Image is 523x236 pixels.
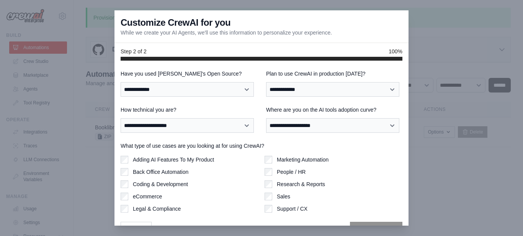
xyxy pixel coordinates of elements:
[121,70,257,78] label: Have you used [PERSON_NAME]'s Open Source?
[266,70,402,78] label: Plan to use CrewAI in production [DATE]?
[277,180,325,188] label: Research & Reports
[277,205,307,213] label: Support / CX
[121,106,257,114] label: How technical you are?
[121,29,332,36] p: While we create your AI Agents, we'll use this information to personalize your experience.
[121,17,230,29] h3: Customize CrewAI for you
[121,48,147,55] span: Step 2 of 2
[133,168,188,176] label: Back Office Automation
[389,48,402,55] span: 100%
[266,106,402,114] label: Where are you on the AI tools adoption curve?
[277,168,306,176] label: People / HR
[133,205,181,213] label: Legal & Compliance
[133,180,188,188] label: Coding & Development
[121,142,402,150] label: What type of use cases are you looking at for using CrewAI?
[133,193,162,200] label: eCommerce
[277,156,329,163] label: Marketing Automation
[277,193,290,200] label: Sales
[133,156,214,163] label: Adding AI Features To My Product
